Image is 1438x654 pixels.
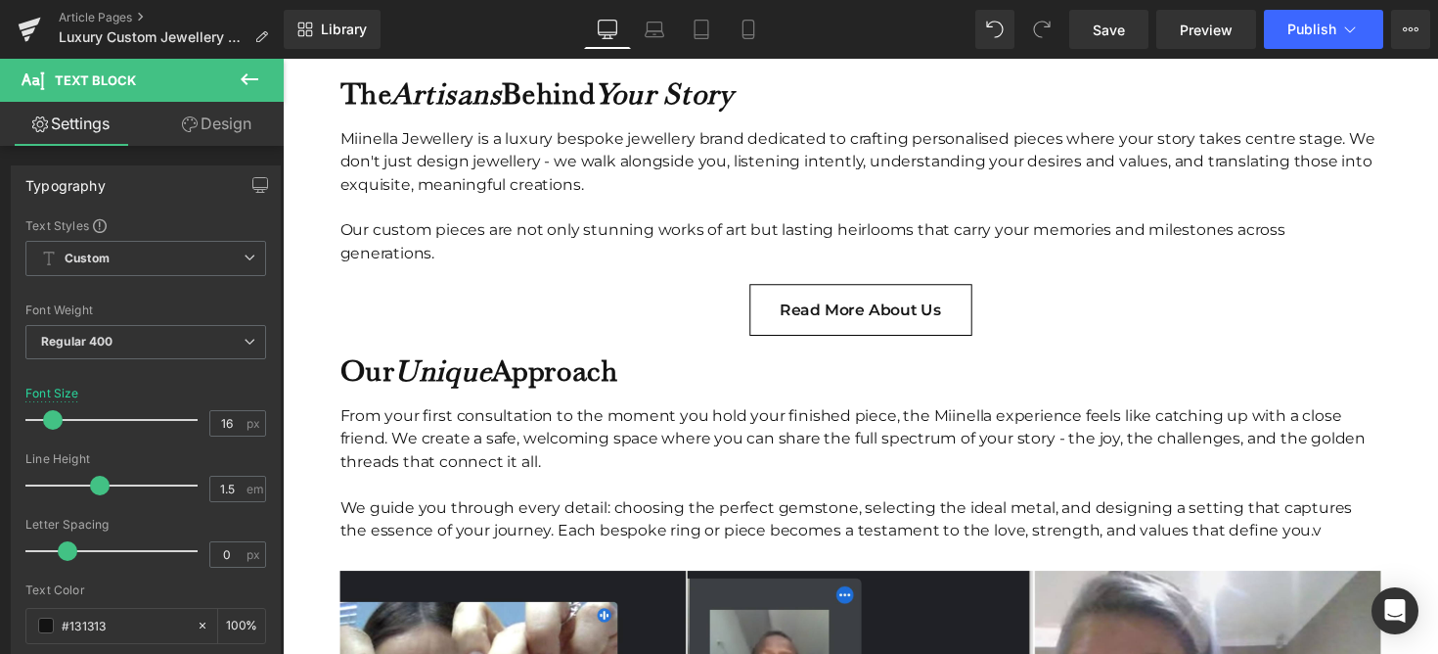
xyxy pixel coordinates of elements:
span: Library [321,21,367,38]
b: The Behind [59,17,461,54]
a: Read more about us [478,231,706,284]
span: px [247,548,263,561]
span: Read more about us [510,248,675,266]
div: Open Intercom Messenger [1371,587,1418,634]
button: Publish [1264,10,1383,49]
div: Font Weight [25,304,266,317]
div: We guide you through every detail: choosing the perfect gemstone, selecting the ideal metal, and ... [59,448,1125,495]
button: Redo [1022,10,1061,49]
div: Our custom pieces are not only stunning works of art but lasting heirlooms that carry your memori... [59,164,1125,211]
a: New Library [284,10,381,49]
span: em [247,483,263,495]
span: Text Block [55,72,136,88]
a: Tablet [678,10,725,49]
a: Preview [1156,10,1256,49]
div: Text Styles [25,217,266,233]
div: % [218,609,265,643]
i: Your Story [320,17,461,54]
input: Color [62,615,187,636]
span: Publish [1287,22,1336,37]
div: From your first consultation to the moment you hold your finished piece, the Miinella experience ... [59,354,1125,425]
a: Laptop [631,10,678,49]
div: Font Size [25,387,79,400]
div: Line Height [25,452,266,466]
span: Luxury Custom Jewellery That Tells Your Story [59,29,247,45]
b: Our Approach [59,301,343,338]
span: Save [1093,20,1125,40]
div: Letter Spacing [25,518,266,532]
div: Miinella Jewellery is a luxury bespoke jewellery brand dedicated to crafting personalised pieces ... [59,70,1125,141]
button: More [1391,10,1430,49]
b: Custom [65,251,110,267]
i: Unique [114,301,214,338]
button: Undo [975,10,1014,49]
b: Regular 400 [41,334,113,349]
span: px [247,417,263,430]
a: Article Pages [59,10,284,25]
a: Mobile [725,10,772,49]
div: Text Color [25,584,266,597]
i: Artisans [112,17,224,54]
span: Preview [1180,20,1233,40]
a: Desktop [584,10,631,49]
a: Design [146,102,288,146]
div: Typography [25,166,106,194]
